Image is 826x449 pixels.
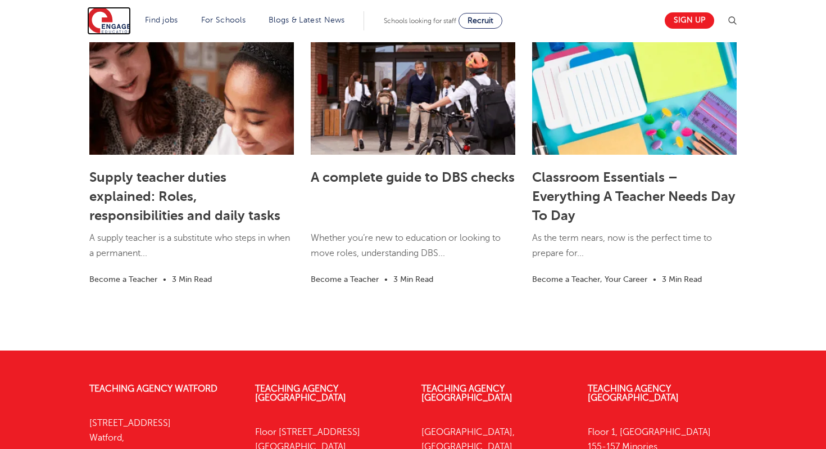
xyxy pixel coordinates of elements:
li: Become a Teacher, Your Career [532,273,647,286]
a: Teaching Agency [GEOGRAPHIC_DATA] [421,384,512,403]
a: Teaching Agency Watford [89,384,217,394]
a: Recruit [459,13,502,29]
a: Teaching Agency [GEOGRAPHIC_DATA] [588,384,679,403]
li: • [647,273,662,286]
a: For Schools [201,16,246,24]
a: A complete guide to DBS checks [311,169,515,185]
span: Recruit [468,16,493,25]
a: Teaching Agency [GEOGRAPHIC_DATA] [255,384,346,403]
a: Blogs & Latest News [269,16,345,24]
li: 3 Min Read [393,273,433,286]
a: Classroom Essentials – Everything A Teacher Needs Day To Day [532,169,736,223]
a: Sign up [665,12,714,29]
li: • [157,273,172,286]
a: Find jobs [145,16,178,24]
li: Become a Teacher [311,273,379,286]
li: Become a Teacher [89,273,157,286]
li: 3 Min Read [662,273,702,286]
span: Schools looking for staff [384,17,456,25]
p: A supply teacher is a substitute who steps in when a permanent... [89,231,294,272]
p: As the term nears, now is the perfect time to prepare for... [532,231,737,272]
li: 3 Min Read [172,273,212,286]
a: Supply teacher duties explained: Roles, responsibilities and daily tasks [89,169,280,223]
img: Engage Education [87,7,131,35]
p: Whether you’re new to education or looking to move roles, understanding DBS... [311,231,515,272]
li: • [379,273,393,286]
